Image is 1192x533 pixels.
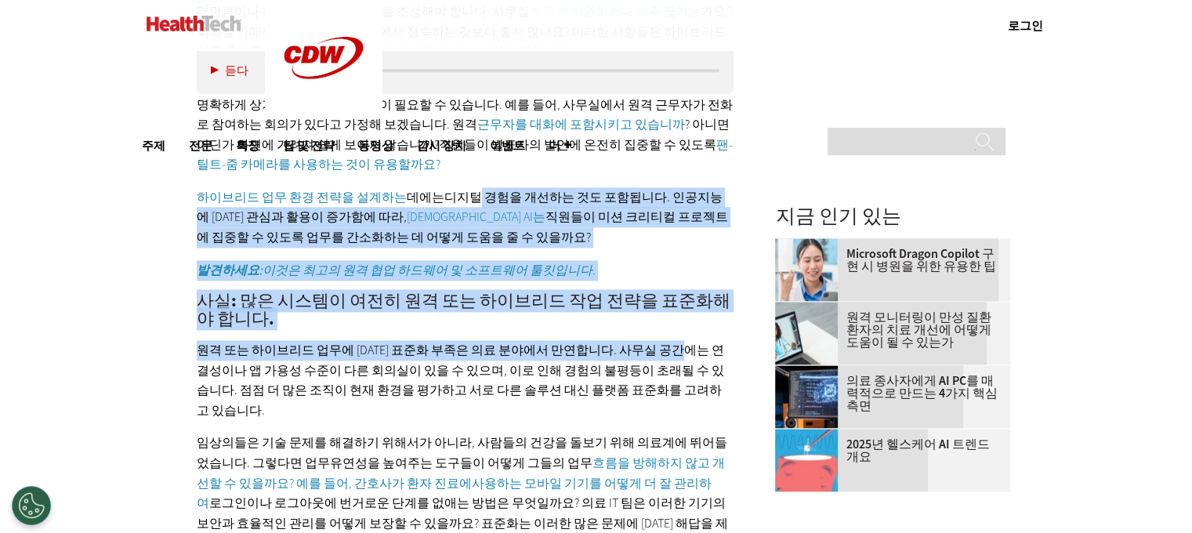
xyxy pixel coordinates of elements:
[846,436,989,465] font: 2025년 헬스케어 AI 트렌드 개요
[775,429,838,491] img: 파도와 함께 머리 속에 컴퓨터 칩을 넣는 모습의 그림
[1008,18,1043,32] a: 로그인
[197,262,596,278] a: 발견하세요:이것은 최고의 원격 협업 하드웨어 및 소프트웨어 툴킷입니다.
[12,486,51,525] button: 환경 설정 열기
[775,238,838,301] img: 의사가 휴대폰을 이용해 태블릿에 지시를 내리는 모습
[775,365,838,428] img: 뇌 AI 컨셉이 적용된 데스크탑 모니터
[407,208,545,225] a: [DEMOGRAPHIC_DATA] AI는
[197,189,723,226] font: 디지털 경험을 개선하는 것도 포함됩니다. 인공지능에 [DATE] 관심과 활용이 증가함에 따라,
[197,434,727,471] font: 임상의들은 기술 문제를 해결하기 위해서가 아니라, 사람들의 건강을 돌보기 위해 의료계에 뛰어들었습니다. 그렇다면 업무
[417,140,466,151] a: 감시 장치
[775,248,1001,273] a: Microsoft Dragon Copilot 구현 시 병원을 위한 유용한 팁
[147,16,241,31] img: 집
[358,138,393,152] font: 동영상
[197,342,724,419] font: 원격 또는 하이브리드 업무에 [DATE] 표준화 부족은 의료 분야에서 만연합니다. 사무실 공간에는 연결성이나 앱 가용성 수준이 다른 회의실이 있을 수 있으며, 이로 인해 경험...
[775,203,900,229] font: 지금 인기 있는
[283,140,335,151] a: 팁 및 전략
[490,140,525,151] a: 이벤트
[775,238,846,251] a: 의사가 휴대폰을 이용해 태블릿에 지시를 내리는 모습
[142,138,165,152] font: 주제
[189,138,212,152] font: 전문
[197,289,730,329] font: 사실: 많은 시스템이 여전히 원격 또는 하이브리드 작업 전략을 표준화해야 합니다.
[846,309,991,350] font: 원격 모니터링이 만성 질환 환자의 치료 개선에 어떻게 도움이 될 수 있는가
[407,189,444,205] font: 데에는
[775,302,846,314] a: 의사와 대화하는 환자
[263,262,596,278] font: 이것은 최고의 원격 협업 하드웨어 및 소프트웨어 툴킷입니다.
[1008,17,1043,34] div: 사용자 메뉴
[283,138,335,152] font: 팁 및 전략
[358,140,393,151] a: 동영상
[775,429,846,441] a: 파도와 함께 머리 속에 컴퓨터 칩을 넣는 모습의 그림
[775,375,1001,412] a: 의료 종사자에게 AI PC를 매력적으로 만드는 4가지 핵심 측면
[12,486,51,525] div: 쿠키 설정
[265,103,382,120] a: CDW
[846,245,995,274] font: Microsoft Dragon Copilot 구현 시 병원을 위한 유용한 팁
[549,138,560,152] font: 더
[197,455,725,491] a: 흐름을 방해하지 않고 개선할 수 있을까요? 예를 들어, 간호사가 환자 진료에
[490,138,525,152] font: 이벤트
[197,262,263,278] font: 발견하세요:
[330,455,592,471] font: 유연성을 높여주는 도구들이 어떻게 그들의 업무
[775,302,838,364] img: 의사와 대화하는 환자
[775,311,1001,349] a: 원격 모니터링이 만성 질환 환자의 치료 개선에 어떻게 도움이 될 수 있는가
[236,138,259,152] font: 특징
[775,365,846,378] a: 뇌 AI 컨셉이 적용된 데스크탑 모니터
[846,372,997,414] font: 의료 종사자에게 AI PC를 매력적으로 만드는 4가지 핵심 측면
[417,138,466,152] font: 감시 장치
[775,438,1001,463] a: 2025년 헬스케어 AI 트렌드 개요
[197,189,407,205] a: 하이브리드 업무 환경 전략을 설계하는
[236,140,259,151] a: 특징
